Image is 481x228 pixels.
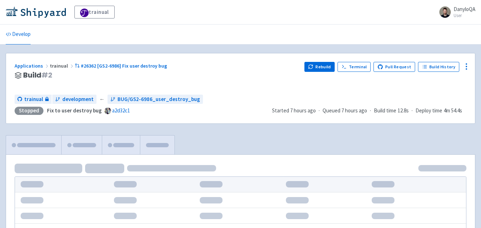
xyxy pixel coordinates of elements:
[108,95,203,104] a: BUG/GS2-6986_user_destroy_bug
[24,95,43,104] span: trainual
[15,107,43,115] div: Stopped
[454,13,475,18] small: User
[454,6,475,12] span: DanyloQA
[374,107,396,115] span: Build time
[398,107,409,115] span: 12.8s
[435,6,475,18] a: DanyloQA User
[52,95,96,104] a: development
[338,62,371,72] a: Terminal
[304,62,335,72] button: Rebuild
[323,107,367,114] span: Queued
[290,107,316,114] time: 7 hours ago
[272,107,316,114] span: Started
[15,95,52,104] a: trainual
[415,107,442,115] span: Deploy time
[50,63,75,69] span: trainual
[6,6,66,18] img: Shipyard logo
[99,95,105,104] span: ←
[444,107,462,115] span: 4m 54.4s
[74,6,115,18] a: trainual
[6,25,31,44] a: Develop
[41,70,52,80] span: # 2
[112,107,130,114] a: a2d32c1
[15,63,50,69] a: Applications
[47,107,102,114] strong: Fix to user destroy bug
[23,71,52,79] span: Build
[341,107,367,114] time: 7 hours ago
[272,107,466,115] div: · · ·
[373,62,415,72] a: Pull Request
[418,62,459,72] a: Build History
[62,95,94,104] span: development
[117,95,200,104] span: BUG/GS2-6986_user_destroy_bug
[75,63,168,69] a: #26362 [GS2-6986] Fix user destroy bug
